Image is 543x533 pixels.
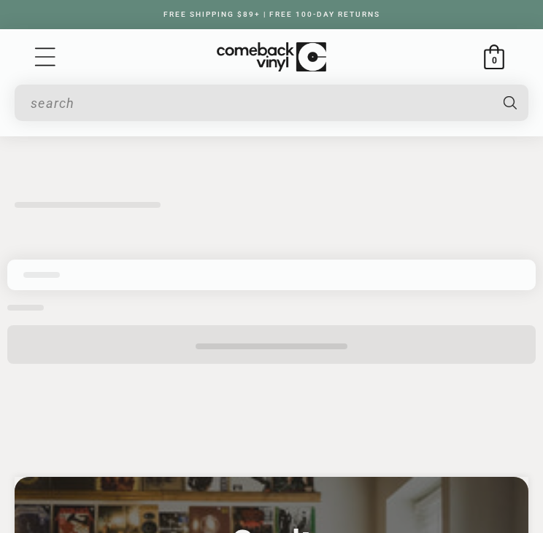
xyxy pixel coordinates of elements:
[7,325,536,364] button: Loading
[33,44,58,69] summary: Menu
[492,55,497,66] span: 0
[149,10,395,18] a: FREE SHIPPING $89+ | FREE 100-DAY RETURNS
[490,85,530,121] button: Search
[217,42,326,72] img: ComebackVinyl.com
[15,85,528,121] div: Search
[31,88,488,118] input: search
